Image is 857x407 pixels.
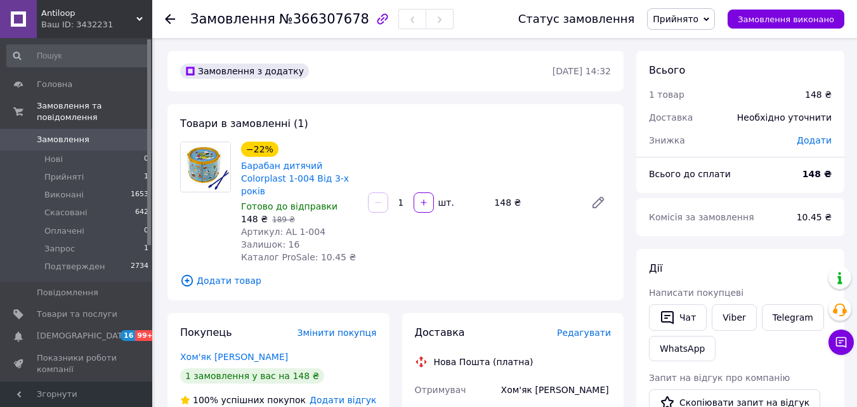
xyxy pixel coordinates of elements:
[649,212,754,222] span: Комісія за замовлення
[131,189,148,201] span: 1653
[44,225,84,237] span: Оплачені
[37,134,89,145] span: Замовлення
[121,330,135,341] span: 16
[415,326,465,338] span: Доставка
[553,66,611,76] time: [DATE] 14:32
[144,243,148,255] span: 1
[180,352,288,362] a: Хом'як [PERSON_NAME]
[37,100,152,123] span: Замовлення та повідомлення
[415,385,466,395] span: Отримувач
[37,352,117,375] span: Показники роботи компанії
[180,274,611,288] span: Додати товар
[279,11,369,27] span: №366307678
[557,328,611,338] span: Редагувати
[518,13,635,25] div: Статус замовлення
[802,169,832,179] b: 148 ₴
[44,171,84,183] span: Прийняті
[241,227,325,237] span: Артикул: AL 1-004
[180,368,324,384] div: 1 замовлення у вас на 148 ₴
[44,189,84,201] span: Виконані
[435,196,455,209] div: шт.
[797,135,832,145] span: Додати
[805,88,832,101] div: 148 ₴
[41,19,152,30] div: Ваш ID: 3432231
[144,225,148,237] span: 0
[310,395,376,405] span: Додати відгук
[499,378,613,401] div: Хом'як [PERSON_NAME]
[241,252,356,262] span: Каталог ProSale: 10.45 ₴
[653,14,698,24] span: Прийнято
[144,171,148,183] span: 1
[180,117,308,130] span: Товари в замовленні (1)
[649,112,693,123] span: Доставка
[190,11,275,27] span: Замовлення
[298,328,377,338] span: Змінити покупця
[729,103,839,131] div: Необхідно уточнити
[241,161,349,196] a: Барабан дитячий Colorplast 1-004 Від 3-х років
[738,15,834,24] span: Замовлення виконано
[41,8,136,19] span: Antiloop
[241,201,337,211] span: Готово до відправки
[241,142,278,157] div: −22%
[135,207,148,218] span: 642
[728,10,844,29] button: Замовлення виконано
[37,309,117,320] span: Товари та послуги
[241,239,299,250] span: Залишок: 16
[131,261,148,272] span: 2734
[180,63,309,79] div: Замовлення з додатку
[649,262,662,274] span: Дії
[272,215,295,224] span: 189 ₴
[797,212,832,222] span: 10.45 ₴
[181,142,230,192] img: Барабан дитячий Colorplast 1-004 Від 3-х років
[828,330,854,355] button: Чат з покупцем
[586,190,611,215] a: Редагувати
[37,287,98,298] span: Повідомлення
[649,90,684,100] span: 1 товар
[649,64,685,76] span: Всього
[712,304,756,331] a: Viber
[135,330,156,341] span: 99+
[44,243,75,255] span: Запрос
[44,154,63,165] span: Нові
[649,288,743,298] span: Написати покупцеві
[44,261,105,272] span: Подтвержден
[44,207,88,218] span: Скасовані
[6,44,150,67] input: Пошук
[180,326,232,338] span: Покупець
[193,395,218,405] span: 100%
[762,304,824,331] a: Telegram
[489,194,580,211] div: 148 ₴
[649,135,685,145] span: Знижка
[649,304,707,331] button: Чат
[431,356,537,368] div: Нова Пошта (платна)
[649,373,790,383] span: Запит на відгук про компанію
[165,13,175,25] div: Повернутися назад
[241,214,268,224] span: 148 ₴
[649,336,716,361] a: WhatsApp
[180,394,306,406] div: успішних покупок
[649,169,731,179] span: Всього до сплати
[144,154,148,165] span: 0
[37,330,131,342] span: [DEMOGRAPHIC_DATA]
[37,79,72,90] span: Головна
